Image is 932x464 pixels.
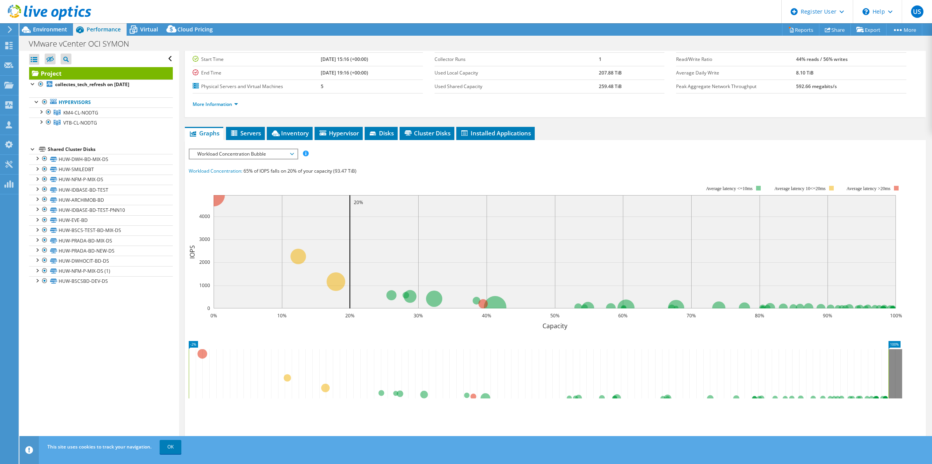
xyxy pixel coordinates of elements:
[862,8,869,15] svg: \n
[25,40,141,48] h1: VMware vCenter OCI SYMON
[29,154,173,164] a: HUW-DWH-BD-MIX-DS
[48,145,173,154] div: Shared Cluster Disks
[321,56,368,62] b: [DATE] 15:16 (+00:00)
[29,235,173,246] a: HUW-PRADA-BD-MIX-DS
[29,67,173,80] a: Project
[29,246,173,256] a: HUW-PRADA-BD-NEW-DS
[460,129,531,137] span: Installed Applications
[321,83,323,90] b: 5
[189,436,281,451] h2: Advanced Graph Controls
[193,101,238,107] a: More Information
[318,129,359,137] span: Hypervisor
[193,55,321,63] label: Start Time
[210,312,217,319] text: 0%
[676,69,796,77] label: Average Daily Write
[29,80,173,90] a: collectes_tech_refresh on [DATE]
[230,129,261,137] span: Servers
[47,443,151,450] span: This site uses cookies to track your navigation.
[199,213,210,220] text: 4000
[29,164,173,175] a: HUW-SMILEDBT
[29,256,173,266] a: HUW-DWHOCIT-BD-DS
[29,97,173,107] a: Hypervisors
[160,440,181,454] a: OK
[29,225,173,235] a: HUW-BSCS-TEST-BD-MIX-DS
[618,312,628,319] text: 60%
[550,312,560,319] text: 50%
[890,312,902,319] text: 100%
[369,129,394,137] span: Disks
[189,129,219,137] span: Graphs
[87,26,121,33] span: Performance
[782,24,819,36] a: Reports
[29,266,173,276] a: HUW-NFM-P-MIX-DS (1)
[29,215,173,225] a: HUW-EVE-BD
[599,69,622,76] b: 207.88 TiB
[911,5,923,18] span: US
[29,185,173,195] a: HUW-IDBASE-BD-TEST
[403,129,450,137] span: Cluster Disks
[796,56,848,62] b: 44% reads / 56% writes
[321,69,368,76] b: [DATE] 19:16 (+00:00)
[188,245,196,258] text: IOPS
[886,24,922,36] a: More
[193,83,321,90] label: Physical Servers and Virtual Machines
[29,195,173,205] a: HUW-ARCHIMOB-BD
[796,83,837,90] b: 592.66 megabits/s
[63,119,97,126] span: VTB-CL-NODTG
[271,129,309,137] span: Inventory
[435,83,599,90] label: Used Shared Capacity
[193,149,293,159] span: Workload Concentration Bubble
[823,312,832,319] text: 90%
[189,168,242,174] span: Workload Concentration:
[482,312,491,319] text: 40%
[33,26,67,33] span: Environment
[755,312,764,319] text: 80%
[199,259,210,265] text: 2000
[193,69,321,77] label: End Time
[140,26,158,33] span: Virtual
[29,107,173,118] a: KM4-CL-NODTG
[277,312,287,319] text: 10%
[676,55,796,63] label: Read/Write Ratio
[599,83,622,90] b: 259.48 TiB
[847,186,890,191] text: Average latency >20ms
[599,56,602,62] b: 1
[29,276,173,286] a: HUW-BSCSBD-DEV-DS
[774,186,826,191] tspan: Average latency 10<=20ms
[354,199,363,206] text: 20%
[199,236,210,242] text: 3000
[63,109,98,116] span: KM4-CL-NODTG
[706,186,753,191] tspan: Average latency <=10ms
[414,312,423,319] text: 30%
[819,24,851,36] a: Share
[29,175,173,185] a: HUW-NFM-P-MIX-DS
[543,322,568,330] text: Capacity
[850,24,887,36] a: Export
[29,118,173,128] a: VTB-CL-NODTG
[435,55,599,63] label: Collector Runs
[55,81,129,88] b: collectes_tech_refresh on [DATE]
[796,69,814,76] b: 8.10 TiB
[435,69,599,77] label: Used Local Capacity
[207,305,210,312] text: 0
[29,205,173,215] a: HUW-IDBASE-BD-TEST-PNN10
[676,83,796,90] label: Peak Aggregate Network Throughput
[687,312,696,319] text: 70%
[243,168,356,174] span: 65% of IOPS falls on 20% of your capacity (93.47 TiB)
[345,312,355,319] text: 20%
[199,282,210,289] text: 1000
[177,26,213,33] span: Cloud Pricing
